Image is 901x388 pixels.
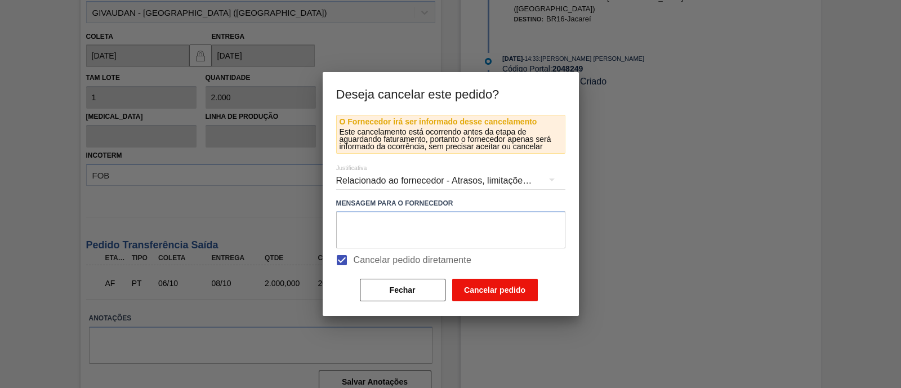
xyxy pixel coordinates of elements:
[340,128,562,150] p: Este cancelamento está ocorrendo antes da etapa de aguardando faturamento, portanto o fornecedor ...
[323,72,579,115] h3: Deseja cancelar este pedido?
[336,195,565,212] label: Mensagem para o Fornecedor
[360,279,445,301] button: Fechar
[340,118,562,126] p: O Fornecedor irá ser informado desse cancelamento
[452,279,538,301] button: Cancelar pedido
[354,253,472,267] span: Cancelar pedido diretamente
[336,165,565,197] div: Relacionado ao fornecedor - Atrasos, limitações de capacidade, etc.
